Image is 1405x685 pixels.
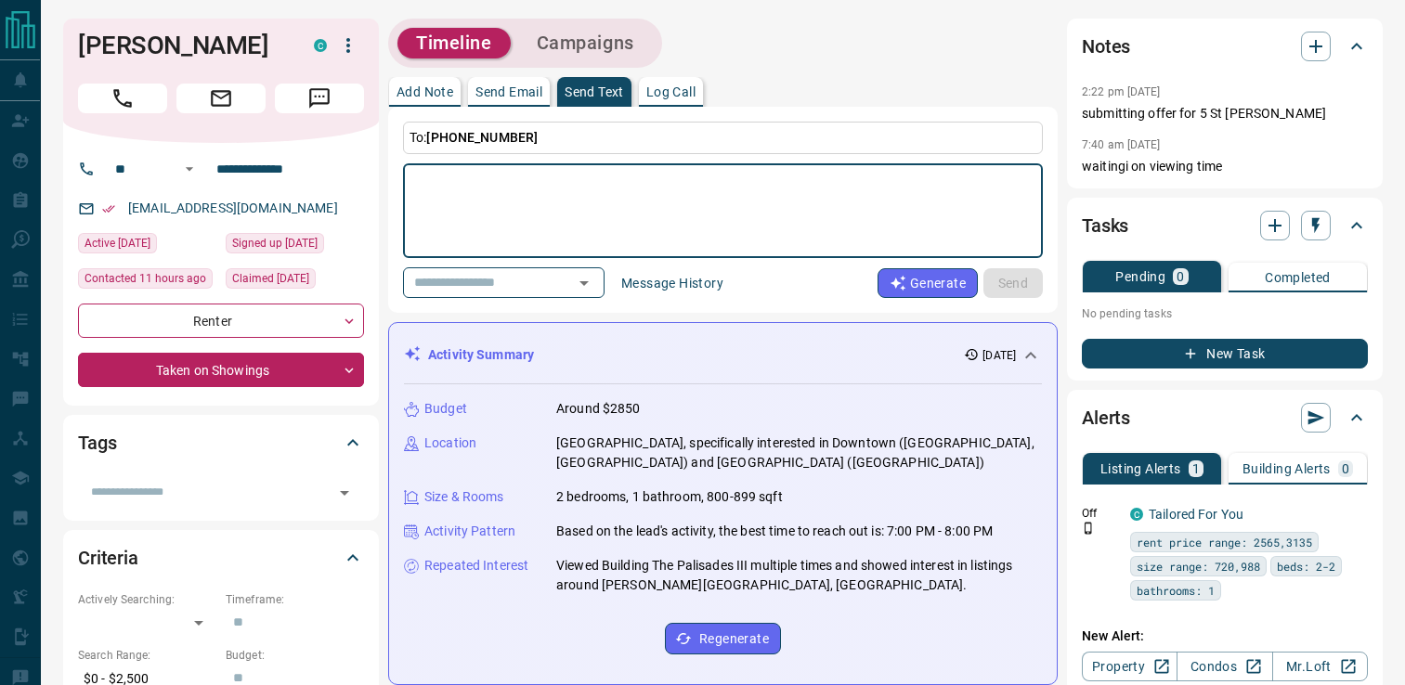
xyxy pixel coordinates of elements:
span: rent price range: 2565,3135 [1137,533,1312,551]
span: Email [176,84,266,113]
span: size range: 720,988 [1137,557,1260,575]
p: Add Note [397,85,453,98]
h2: Tasks [1082,211,1128,240]
div: Sat Aug 09 2025 [78,233,216,259]
p: Send Email [475,85,542,98]
button: New Task [1082,339,1368,368]
p: Location [424,433,476,453]
p: Budget: [226,647,364,664]
p: 0 [1177,270,1184,283]
h1: [PERSON_NAME] [78,31,286,60]
p: Search Range: [78,647,216,664]
p: Completed [1265,271,1331,284]
span: beds: 2-2 [1277,557,1335,575]
p: New Alert: [1082,627,1368,646]
p: Budget [424,399,467,419]
a: Condos [1177,652,1272,681]
span: Active [DATE] [85,234,150,252]
button: Open [571,270,597,296]
p: submitting offer for 5 St [PERSON_NAME] [1082,104,1368,123]
p: [DATE] [982,347,1016,364]
div: Alerts [1082,395,1368,440]
span: Message [275,84,364,113]
span: Claimed [DATE] [232,269,309,288]
p: Viewed Building The Palisades III multiple times and showed interest in listings around [PERSON_N... [556,556,1042,595]
p: Timeframe: [226,591,364,608]
a: [EMAIL_ADDRESS][DOMAIN_NAME] [128,200,338,215]
div: Notes [1082,24,1368,69]
button: Regenerate [665,623,781,654]
p: 2 bedrooms, 1 bathroom, 800-899 sqft [556,487,783,507]
p: waitingi on viewing time [1082,157,1368,176]
p: No pending tasks [1082,300,1368,328]
a: Mr.Loft [1272,652,1368,681]
p: Around $2850 [556,399,641,419]
p: 7:40 am [DATE] [1082,138,1161,151]
div: Tags [78,420,364,465]
div: condos.ca [1130,508,1143,521]
p: Pending [1115,270,1165,283]
p: Repeated Interest [424,556,528,575]
button: Generate [878,268,978,298]
svg: Email Verified [102,202,115,215]
a: Property [1082,652,1177,681]
p: 2:22 pm [DATE] [1082,85,1161,98]
div: Thu Nov 03 2022 [226,233,364,259]
button: Open [332,480,358,506]
span: bathrooms: 1 [1137,581,1215,600]
p: To: [403,122,1043,154]
h2: Criteria [78,543,138,573]
p: [GEOGRAPHIC_DATA], specifically interested in Downtown ([GEOGRAPHIC_DATA], [GEOGRAPHIC_DATA]) and... [556,433,1042,472]
button: Message History [610,268,735,298]
p: Send Text [565,85,624,98]
div: Activity Summary[DATE] [404,338,1042,372]
span: Contacted 11 hours ago [85,269,206,288]
p: Activity Summary [428,345,534,365]
p: Log Call [646,85,696,98]
span: Signed up [DATE] [232,234,318,252]
span: [PHONE_NUMBER] [426,130,538,145]
div: Mon Aug 11 2025 [78,268,216,294]
h2: Notes [1082,32,1130,61]
p: 0 [1342,462,1349,475]
p: Size & Rooms [424,487,504,507]
a: Tailored For You [1149,507,1243,522]
svg: Push Notification Only [1082,522,1095,535]
button: Campaigns [518,28,653,58]
h2: Tags [78,428,116,458]
div: Tasks [1082,203,1368,248]
p: Based on the lead's activity, the best time to reach out is: 7:00 PM - 8:00 PM [556,522,993,541]
p: Actively Searching: [78,591,216,608]
button: Open [178,158,201,180]
p: Activity Pattern [424,522,515,541]
div: condos.ca [314,39,327,52]
span: Call [78,84,167,113]
div: Taken on Showings [78,353,364,387]
div: Renter [78,304,364,338]
p: 1 [1192,462,1200,475]
div: Wed Jul 30 2025 [226,268,364,294]
button: Timeline [397,28,511,58]
div: Criteria [78,536,364,580]
p: Off [1082,505,1119,522]
h2: Alerts [1082,403,1130,433]
p: Building Alerts [1242,462,1331,475]
p: Listing Alerts [1100,462,1181,475]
